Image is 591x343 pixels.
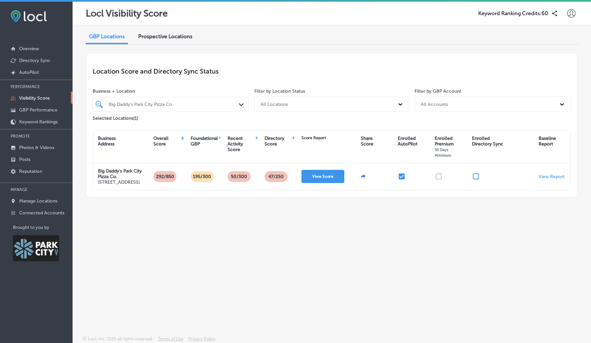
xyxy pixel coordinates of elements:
[19,95,50,101] p: Visibility Score
[89,33,125,40] span: GBP Locations
[11,10,47,22] img: fda3e92497d09a02dc62c9cd864e3231.png
[539,174,565,179] a: View Report
[109,102,239,107] div: Big Daddy's Park City Pizza Co.
[98,136,116,147] div: Business Address
[13,235,59,261] img: Park City
[539,136,556,147] div: Baseline Report
[93,113,138,121] p: Selected Locations ( 1 )
[266,171,286,182] p: 47 /250
[435,147,451,158] span: 30 Days Minimum
[478,10,548,16] span: Keyword Ranking Credits: 60
[93,88,249,94] span: Business + Location
[472,136,503,147] div: Enrolled Directory Sync
[415,88,461,94] label: Filter by GBP Account
[261,101,288,107] div: All Locations
[19,107,57,113] p: GBP Performance
[153,136,180,147] div: Overall Score
[153,171,177,182] p: 292/850
[19,210,64,216] p: Connected Accounts
[19,46,39,51] p: Overview
[19,70,39,75] p: AutoPilot
[398,136,418,147] div: Enrolled AutoPilot
[435,136,465,158] div: Enrolled Premium
[86,8,168,19] p: Locl Visibility Score
[228,171,250,182] p: 50/300
[301,170,344,183] button: View Score
[19,157,30,162] p: Posts
[13,225,73,230] p: Brought to you by
[138,33,192,40] span: Prospective Locations
[264,136,292,147] div: Directory Score
[98,168,142,179] strong: Big Daddy's Park City Pizza Co.
[421,101,448,107] div: All Accounts
[88,336,153,341] p: Locl, Inc. 2025 all rights reserved.
[19,58,50,63] p: Directory Sync
[301,136,326,140] div: Score Report
[228,136,255,152] div: Recent Activity Score
[19,145,54,150] p: Photos & Videos
[19,198,57,204] p: Manage Locations
[98,179,143,185] p: [STREET_ADDRESS]
[191,136,218,147] div: Foundational GBP
[19,119,58,125] p: Keyword Rankings
[93,67,571,75] p: Location Score and Directory Sync Status
[190,171,214,182] p: 195/300
[361,136,373,147] div: Share Score
[19,169,42,174] p: Reputation
[254,88,305,94] label: Filter by Location Status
